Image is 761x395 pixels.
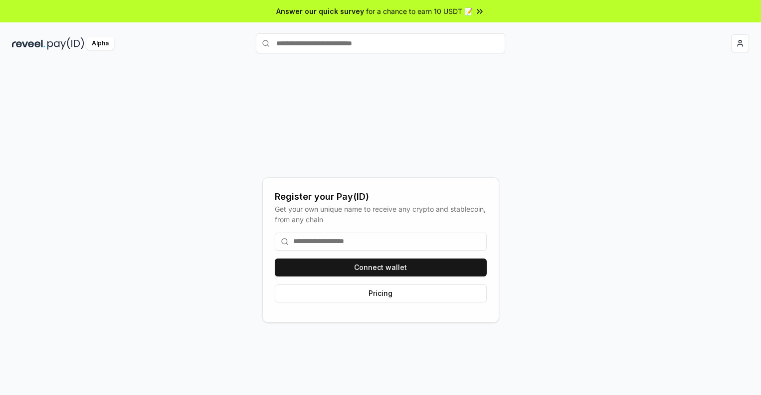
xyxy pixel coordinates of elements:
span: Answer our quick survey [276,6,364,16]
span: for a chance to earn 10 USDT 📝 [366,6,473,16]
div: Register your Pay(ID) [275,190,487,204]
button: Pricing [275,284,487,302]
img: pay_id [47,37,84,50]
button: Connect wallet [275,259,487,276]
img: reveel_dark [12,37,45,50]
div: Get your own unique name to receive any crypto and stablecoin, from any chain [275,204,487,225]
div: Alpha [86,37,114,50]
